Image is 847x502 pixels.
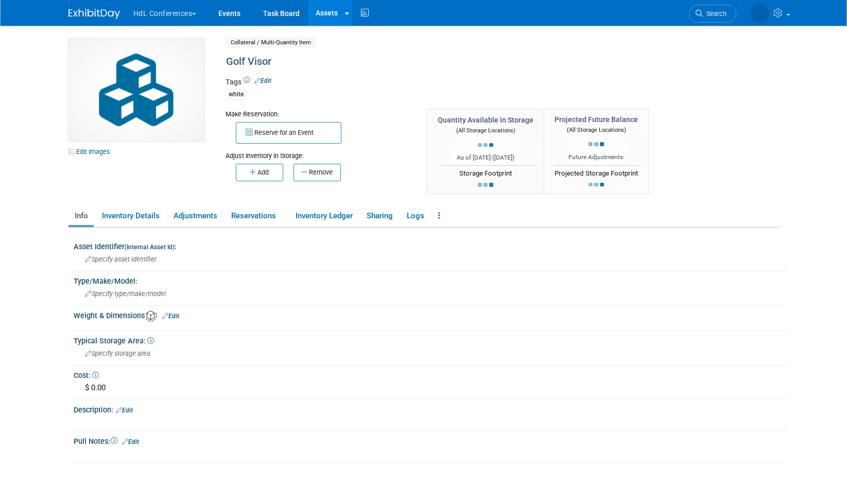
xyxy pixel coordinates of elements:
div: Type/Make/Model: [74,273,787,286]
a: Edit [254,77,271,84]
div: Adjust Inventory in Storage: [226,144,412,161]
div: Description: [74,402,787,416]
div: $ 0.00 [81,380,779,396]
a: Edit [122,438,139,445]
img: Asset Weight and Dimensions [146,310,157,322]
div: Tags [226,77,694,107]
a: Adjustments [167,207,223,225]
div: (All Storage Locations) [438,125,533,135]
a: Edit [116,407,133,414]
button: Add [236,164,283,181]
div: Future Adjustments: [555,153,638,162]
a: Search [689,5,736,23]
div: Projected Future Balance [555,114,638,125]
a: Logs [401,207,430,225]
a: Reservations [225,207,287,225]
a: Edit [162,313,179,320]
span: Specify type/make/model [85,290,166,298]
div: As of [DATE] ( ) [438,153,533,162]
div: Golf Visor [222,53,694,71]
div: Asset Identifier : [74,239,787,252]
div: white [226,89,247,100]
span: Specify storage area [85,350,150,357]
img: loading... [589,183,604,187]
a: Sharing [360,207,399,225]
span: [DATE] [494,154,512,161]
div: Make Reservation: [226,109,412,119]
div: Quantity Available in Storage [438,115,533,125]
button: Reserve for an Event [236,122,341,144]
div: Weight & Dimensions [74,308,787,322]
a: Inventory Ledger [289,207,358,225]
span: Search [703,10,727,18]
a: Info [68,207,94,225]
div: (All Storage Locations) [555,125,638,134]
small: (Internal Asset Id) [125,244,175,251]
div: Pull Notes: [74,434,787,447]
span: Typical Storage Area: [74,337,154,345]
a: Edit Images [68,145,114,158]
button: Remove [293,164,341,181]
img: Collateral-Icon-2.png [68,39,204,142]
img: loading... [589,142,604,146]
img: loading... [478,143,493,147]
span: Collateral / Multi-Quantity Item [226,37,316,48]
img: ExhibitDay [68,9,120,19]
img: Polly Tracy [750,4,769,23]
img: loading... [478,183,493,187]
span: Specify asset identifier [85,255,157,263]
div: Cost: [74,368,787,380]
a: Inventory Details [96,207,165,225]
div: Storage Footprint [438,165,533,179]
div: Projected Storage Footprint [555,165,638,179]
